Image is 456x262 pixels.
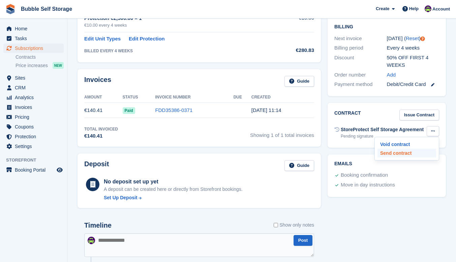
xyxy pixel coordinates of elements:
[272,47,314,54] div: €280.83
[3,93,64,102] a: menu
[15,93,55,102] span: Analytics
[420,36,426,42] div: Tooltip anchor
[84,35,121,43] a: Edit Unit Types
[16,54,64,60] a: Contracts
[334,71,387,79] div: Order number
[341,171,388,179] div: Booking confirmation
[84,48,272,54] div: BILLED EVERY 4 WEEKS
[274,222,314,229] label: Show only notes
[3,142,64,151] a: menu
[104,194,243,201] a: Set Up Deposit
[334,81,387,88] div: Payment method
[334,23,439,30] h2: Billing
[104,186,243,193] p: A deposit can be created here or directly from Storefront bookings.
[387,71,396,79] a: Add
[3,73,64,83] a: menu
[15,34,55,43] span: Tasks
[104,178,243,186] div: No deposit set up yet
[84,92,123,103] th: Amount
[284,160,314,171] a: Guide
[377,149,436,157] a: Send contract
[272,10,314,32] td: €10.00
[387,81,439,88] div: Debit/Credit Card
[3,122,64,132] a: menu
[84,132,118,140] div: €140.41
[84,126,118,132] div: Total Invoiced
[15,103,55,112] span: Invoices
[16,62,48,69] span: Price increases
[274,222,278,229] input: Show only notes
[234,92,251,103] th: Due
[387,35,439,42] div: [DATE] ( )
[341,181,395,189] div: Move in day instructions
[399,110,439,121] a: Issue Contract
[251,107,281,113] time: 2025-08-18 10:14:05 UTC
[15,122,55,132] span: Coupons
[334,35,387,42] div: Next invoice
[3,112,64,122] a: menu
[250,126,314,140] span: Showing 1 of 1 total invoices
[409,5,419,12] span: Help
[155,107,192,113] a: FDD35386-0371
[84,222,112,229] h2: Timeline
[15,73,55,83] span: Sites
[84,160,109,171] h2: Deposit
[334,161,439,167] h2: Emails
[251,92,314,103] th: Created
[334,54,387,69] div: Discount
[56,166,64,174] a: Preview store
[84,103,123,118] td: €140.41
[387,54,439,69] div: 50% OFF FIRST 4 WEEKS
[432,6,450,12] span: Account
[123,92,155,103] th: Status
[3,132,64,141] a: menu
[129,35,165,43] a: Edit Protection
[294,235,312,246] button: Post
[104,194,138,201] div: Set Up Deposit
[3,103,64,112] a: menu
[15,112,55,122] span: Pricing
[15,165,55,175] span: Booking Portal
[5,4,16,14] img: stora-icon-8386f47178a22dfd0bd8f6a31ec36ba5ce8667c1dd55bd0f319d3a0aa187defe.svg
[406,35,419,41] a: Reset
[15,132,55,141] span: Protection
[3,34,64,43] a: menu
[387,44,439,52] div: Every 4 weeks
[15,43,55,53] span: Subscriptions
[16,62,64,69] a: Price increases NEW
[3,24,64,33] a: menu
[284,76,314,87] a: Guide
[18,3,75,14] a: Bubble Self Storage
[123,107,135,114] span: Paid
[15,83,55,92] span: CRM
[341,133,424,139] div: Pending signature
[425,5,431,12] img: Tom Gilmore
[376,5,389,12] span: Create
[334,44,387,52] div: Billing period
[3,43,64,53] a: menu
[15,142,55,151] span: Settings
[155,92,233,103] th: Invoice Number
[53,62,64,69] div: NEW
[3,83,64,92] a: menu
[6,157,67,164] span: Storefront
[377,140,436,149] a: Void contract
[3,165,64,175] a: menu
[334,110,361,121] h2: Contract
[84,76,111,87] h2: Invoices
[84,22,272,29] div: €10.00 every 4 weeks
[88,237,95,244] img: Tom Gilmore
[341,126,424,133] div: StoreProtect Self Storage Agreement
[15,24,55,33] span: Home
